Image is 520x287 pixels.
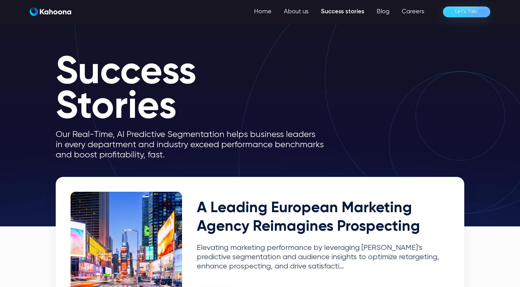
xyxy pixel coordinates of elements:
[396,6,431,18] a: Careers
[197,243,449,271] p: Elevating marketing performance by leveraging [PERSON_NAME]’s predictive segmentation and audienc...
[315,6,370,18] a: Success stories
[278,6,315,18] a: About us
[56,130,334,160] p: Our Real-Time, AI Predictive Segmentation helps business leaders in every department and industry...
[56,56,334,125] h1: Success Stories
[30,7,71,16] img: Kahoona logo white
[197,199,449,236] h2: A Leading European Marketing Agency Reimagines Prospecting
[443,6,490,17] a: Let’s Talk!
[455,7,478,17] div: Let’s Talk!
[248,6,278,18] a: Home
[30,7,71,16] a: home
[370,6,396,18] a: Blog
